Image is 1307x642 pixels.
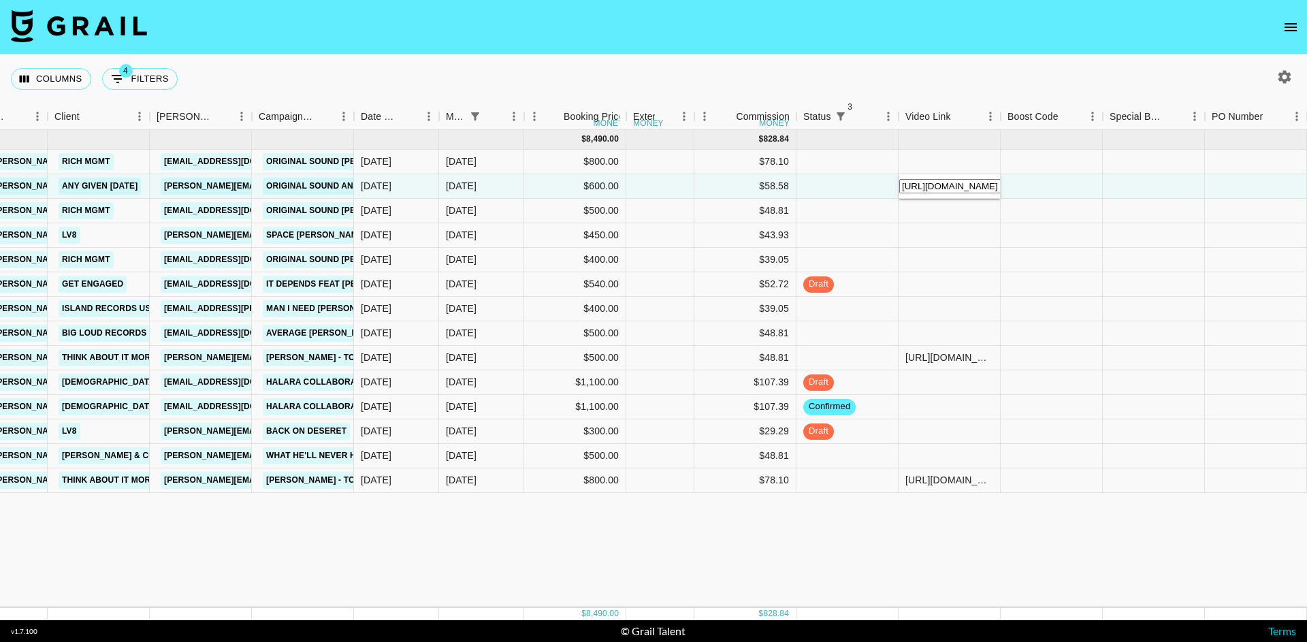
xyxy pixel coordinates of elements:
button: Menu [524,106,545,127]
div: Boost Code [1007,103,1059,130]
div: 1 active filter [466,107,485,126]
div: 8,490.00 [586,608,619,620]
a: original sound AnthonyQ. [263,178,395,195]
div: Sep '25 [446,179,477,193]
div: $107.39 [694,370,796,395]
span: draft [803,278,834,291]
a: [PERSON_NAME][EMAIL_ADDRESS][PERSON_NAME][DOMAIN_NAME] [161,447,453,464]
div: $ [581,133,586,145]
a: What He'll Never Have [PERSON_NAME] [263,447,448,464]
div: $ [581,608,586,620]
div: $48.81 [694,346,796,370]
div: $29.29 [694,419,796,444]
a: Think About It More LLC [59,472,178,489]
div: Sep '25 [446,277,477,291]
div: Sep '25 [446,326,477,340]
div: $500.00 [524,321,626,346]
div: $600.00 [524,174,626,199]
a: [PERSON_NAME][EMAIL_ADDRESS][DOMAIN_NAME] [161,178,383,195]
button: Menu [674,106,694,127]
div: $500.00 [524,346,626,370]
a: Rich MGMT [59,153,114,170]
a: original sound [PERSON_NAME] [263,202,415,219]
button: Sort [485,107,504,126]
a: [EMAIL_ADDRESS][DOMAIN_NAME] [161,325,313,342]
div: 8/11/2025 [361,424,391,438]
div: $1,100.00 [524,370,626,395]
div: 9/11/2025 [361,326,391,340]
button: Sort [951,107,970,126]
a: LV8 [59,423,80,440]
a: Halara collaboration [263,398,379,415]
a: [EMAIL_ADDRESS][DOMAIN_NAME] [161,398,313,415]
a: Average [PERSON_NAME] & Plain [PERSON_NAME] [263,325,490,342]
div: $400.00 [524,297,626,321]
div: $39.05 [694,248,796,272]
div: $800.00 [524,150,626,174]
button: Menu [1287,106,1307,127]
div: 9/11/2025 [361,302,391,315]
div: Video Link [899,103,1001,130]
a: Think About It More LLC [59,349,178,366]
button: Sort [1059,107,1078,126]
div: 7/31/2025 [361,375,391,389]
div: $ [759,608,764,620]
div: 9/9/2025 [361,155,391,168]
div: https://www.tiktok.com/@mercedes_anmarie/video/7549367269390830861 [905,351,993,364]
span: 3 [843,100,857,114]
a: [PERSON_NAME][EMAIL_ADDRESS][DOMAIN_NAME] [161,423,383,440]
button: Sort [545,107,564,126]
div: $800.00 [524,468,626,493]
a: [EMAIL_ADDRESS][DOMAIN_NAME] [161,251,313,268]
button: Menu [27,106,48,127]
div: $48.81 [694,321,796,346]
span: draft [803,425,834,438]
div: $500.00 [524,199,626,223]
a: Big Loud Records [59,325,150,342]
a: Halara collaboration [263,374,379,391]
div: 9/9/2025 [361,204,391,217]
div: $450.00 [524,223,626,248]
a: original sound [PERSON_NAME] [263,153,415,170]
a: [EMAIL_ADDRESS][DOMAIN_NAME] [161,202,313,219]
a: [DEMOGRAPHIC_DATA] [59,398,161,415]
div: Commission [736,103,790,130]
div: Sep '25 [446,155,477,168]
a: original sound [PERSON_NAME] [263,251,415,268]
div: Sep '25 [446,424,477,438]
a: [PERSON_NAME] - Tough Guy [263,472,398,489]
div: 7/31/2025 [361,400,391,413]
a: [PERSON_NAME][EMAIL_ADDRESS][DOMAIN_NAME] [161,227,383,244]
span: 4 [119,64,133,78]
div: Booking Price [564,103,624,130]
div: 8/28/2025 [361,277,391,291]
div: Sep '25 [446,400,477,413]
button: Menu [231,106,252,127]
a: Terms [1268,624,1296,637]
a: Island Records US [59,300,155,317]
button: Sort [655,107,674,126]
div: $52.72 [694,272,796,297]
button: Sort [314,107,334,126]
div: Video Link [905,103,951,130]
a: Space [PERSON_NAME] [PERSON_NAME] [263,227,442,244]
div: [PERSON_NAME] [157,103,212,130]
div: $107.39 [694,395,796,419]
button: Show filters [102,68,178,90]
button: Select columns [11,68,91,90]
a: [PERSON_NAME] - Tough Guy [263,349,398,366]
div: 9/9/2025 [361,179,391,193]
a: [PERSON_NAME][EMAIL_ADDRESS][DOMAIN_NAME] [161,349,383,366]
a: Man I Need [PERSON_NAME] [263,300,391,317]
a: [EMAIL_ADDRESS][PERSON_NAME][DOMAIN_NAME] [161,300,383,317]
div: Special Booking Type [1103,103,1205,130]
div: 828.84 [763,133,789,145]
div: 9/11/2025 [361,351,391,364]
div: Month Due [439,103,524,130]
button: Menu [878,106,899,127]
div: v 1.7.100 [11,627,37,636]
div: Sep '25 [446,351,477,364]
button: Menu [129,106,150,127]
button: Sort [717,107,736,126]
a: Any given [DATE] [59,178,141,195]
